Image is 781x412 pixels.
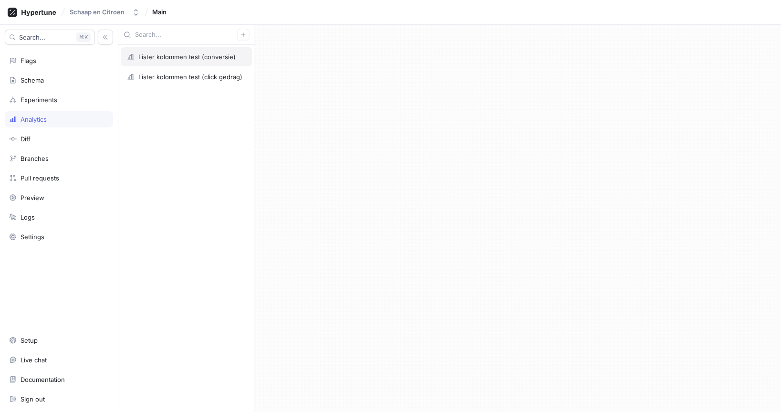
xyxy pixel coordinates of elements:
div: Analytics [21,116,47,123]
div: Sign out [21,395,45,403]
input: Search... [135,30,237,40]
div: Pull requests [21,174,59,182]
div: Preview [21,194,44,201]
div: Live chat [21,356,47,364]
div: Lister kolommen test (click gedrag) [138,73,242,81]
div: Schaap en Citroen [70,8,125,16]
button: Search...K [5,30,95,45]
div: Diff [21,135,31,143]
span: Main [152,9,167,15]
div: Flags [21,57,36,64]
div: Schema [21,76,44,84]
div: Settings [21,233,44,241]
div: Branches [21,155,49,162]
div: Documentation [21,376,65,383]
div: Experiments [21,96,57,104]
div: K [76,32,91,42]
span: Search... [19,34,45,40]
a: Documentation [5,371,113,388]
div: Logs [21,213,35,221]
div: Setup [21,337,38,344]
button: Schaap en Citroen [66,4,144,20]
div: Lister kolommen test (conversie) [138,53,236,61]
